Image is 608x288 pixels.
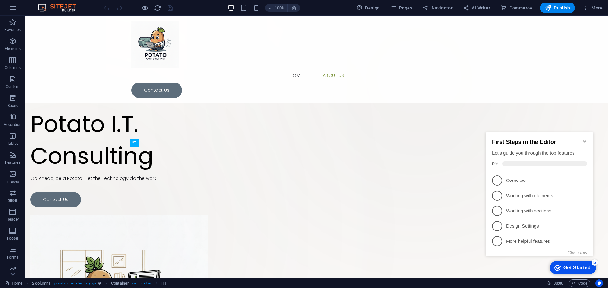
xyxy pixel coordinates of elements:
a: Click to cancel selection. Double-click to open Pages [5,279,22,287]
span: 0% [9,37,19,42]
p: Footer [7,236,18,241]
i: Reload page [154,4,161,12]
div: 5 [108,135,115,141]
span: Design [356,5,380,11]
p: Overview [23,53,99,60]
div: Get Started [80,141,107,146]
span: Click to select. Double-click to edit [32,279,51,287]
p: Working with elements [23,68,99,75]
p: Accordion [4,122,22,127]
p: Features [5,160,20,165]
li: Overview [3,49,110,64]
img: Editor Logo [36,4,84,12]
span: Publish [545,5,570,11]
div: Let's guide you through the top features [9,26,104,32]
button: reload [154,4,161,12]
button: Publish [540,3,575,13]
p: Elements [5,46,21,51]
p: Forms [7,255,18,260]
p: More helpful features [23,114,99,120]
span: AI Writer [463,5,490,11]
h2: First Steps in the Editor [9,15,104,21]
span: Commerce [500,5,532,11]
p: Header [6,217,19,222]
h6: Session time [547,279,564,287]
span: Navigator [422,5,453,11]
span: More [583,5,603,11]
p: Content [6,84,20,89]
p: Favorites [4,27,21,32]
span: Click to select. Double-click to edit [111,279,129,287]
div: Minimize checklist [99,15,104,20]
p: Boxes [8,103,18,108]
i: On resize automatically adjust zoom level to fit chosen device. [291,5,297,11]
div: Get Started 5 items remaining, 0% complete [66,137,113,150]
nav: breadcrumb [32,279,167,287]
button: More [580,3,605,13]
h6: 100% [275,4,285,12]
span: . preset-columns-two-v2-yoga [53,279,96,287]
span: Code [572,279,587,287]
li: Working with elements [3,64,110,79]
button: Design [354,3,383,13]
p: Tables [7,141,18,146]
div: Design (Ctrl+Alt+Y) [354,3,383,13]
p: Columns [5,65,21,70]
span: Pages [390,5,412,11]
button: Usercentrics [595,279,603,287]
li: Design Settings [3,94,110,109]
button: AI Writer [460,3,493,13]
button: Commerce [498,3,535,13]
li: Working with sections [3,79,110,94]
li: More helpful features [3,109,110,125]
p: Images [6,179,19,184]
button: Click here to leave preview mode and continue editing [141,4,149,12]
span: 00 00 [554,279,563,287]
button: Code [569,279,590,287]
button: Navigator [420,3,455,13]
button: Pages [388,3,415,13]
span: . columns-box [131,279,152,287]
p: Slider [8,198,18,203]
button: 100% [265,4,288,12]
p: Design Settings [23,99,99,105]
button: Close this [85,126,104,131]
span: Click to select. Double-click to edit [161,279,167,287]
p: Working with sections [23,83,99,90]
i: This element is a customizable preset [98,281,101,285]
